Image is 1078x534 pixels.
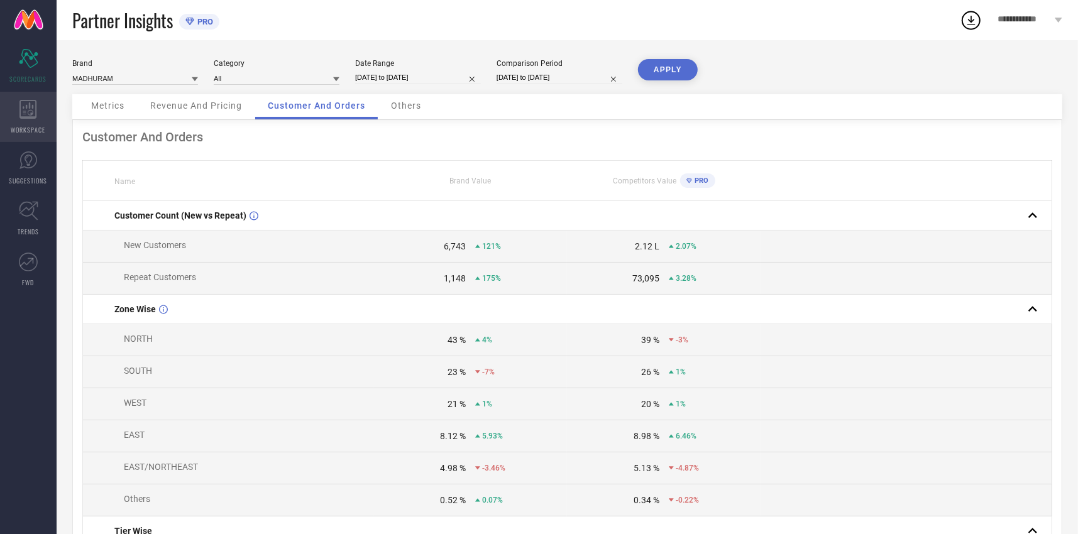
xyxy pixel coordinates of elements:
span: SCORECARDS [10,74,47,84]
div: Open download list [960,9,982,31]
span: WORKSPACE [11,125,46,134]
input: Select comparison period [497,71,622,84]
div: 21 % [448,399,466,409]
span: Customer Count (New vs Repeat) [114,210,246,221]
span: NORTH [124,334,153,344]
div: 20 % [641,399,659,409]
span: 2.07% [676,242,696,251]
span: 3.28% [676,274,696,283]
div: 73,095 [632,273,659,283]
div: 8.12 % [440,431,466,441]
span: 1% [676,400,686,408]
span: 6.46% [676,432,696,440]
span: -7% [482,368,495,376]
div: Comparison Period [497,59,622,68]
div: 8.98 % [634,431,659,441]
span: Zone Wise [114,304,156,314]
input: Select date range [355,71,481,84]
span: PRO [692,177,709,185]
span: -3.46% [482,464,505,472]
div: 26 % [641,367,659,377]
span: -3% [676,335,688,344]
span: Revenue And Pricing [150,101,242,111]
span: -4.87% [676,464,699,472]
span: Competitors Value [613,177,677,185]
span: 1% [676,368,686,376]
div: Date Range [355,59,481,68]
div: 43 % [448,335,466,345]
div: Category [214,59,339,68]
span: -0.22% [676,496,699,504]
span: Metrics [91,101,124,111]
span: 0.07% [482,496,503,504]
span: EAST [124,430,145,440]
span: 121% [482,242,501,251]
span: PRO [194,17,213,26]
span: Partner Insights [72,8,173,33]
span: SUGGESTIONS [9,176,48,185]
span: WEST [124,398,146,408]
div: 23 % [448,367,466,377]
div: 0.52 % [440,495,466,505]
span: SOUTH [124,366,152,376]
span: Customer And Orders [268,101,365,111]
span: Name [114,177,135,186]
span: 1% [482,400,492,408]
span: Others [391,101,421,111]
span: New Customers [124,240,186,250]
span: FWD [23,278,35,287]
span: TRENDS [18,227,39,236]
div: Brand [72,59,198,68]
div: 4.98 % [440,463,466,473]
div: 0.34 % [634,495,659,505]
span: Repeat Customers [124,272,196,282]
span: 175% [482,274,501,283]
div: 2.12 L [635,241,659,251]
span: Others [124,494,150,504]
button: APPLY [638,59,698,80]
span: EAST/NORTHEAST [124,462,198,472]
div: 39 % [641,335,659,345]
div: 6,743 [444,241,466,251]
span: 4% [482,335,492,344]
div: Customer And Orders [82,129,1052,144]
span: Brand Value [449,177,491,185]
span: 5.93% [482,432,503,440]
div: 1,148 [444,273,466,283]
div: 5.13 % [634,463,659,473]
